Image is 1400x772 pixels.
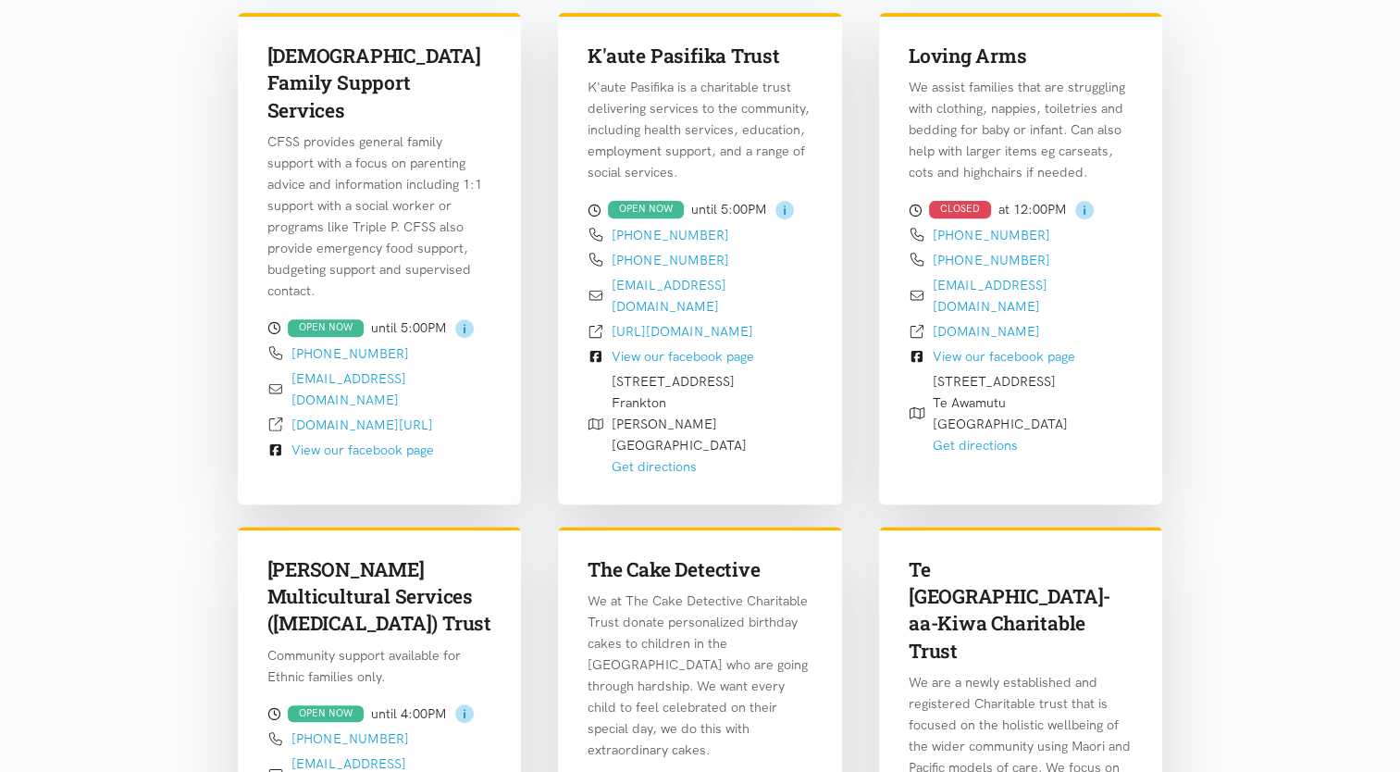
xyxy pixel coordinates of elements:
[267,556,492,638] h3: [PERSON_NAME] Multicultural Services ([MEDICAL_DATA]) Trust
[291,417,433,433] a: [DOMAIN_NAME][URL]
[588,77,812,183] p: K'aute Pasifika is a charitable trust delivering services to the community, including health serv...
[588,556,812,583] h3: The Cake Detective
[291,442,434,458] a: View our facebook page
[933,348,1075,365] a: View our facebook page
[588,43,812,69] h3: K'aute Pasifika Trust
[612,458,697,475] a: Get directions
[291,730,409,747] a: [PHONE_NUMBER]
[267,703,492,725] div: until 4:00PM
[929,201,991,218] div: CLOSED
[933,227,1050,243] a: [PHONE_NUMBER]
[291,345,409,362] a: [PHONE_NUMBER]
[588,199,812,221] div: until 5:00PM
[267,317,492,339] div: until 5:00PM
[608,201,684,218] div: OPEN NOW
[909,43,1134,69] h3: Loving Arms
[612,277,726,315] a: [EMAIL_ADDRESS][DOMAIN_NAME]
[909,556,1134,666] h3: Te [GEOGRAPHIC_DATA]-aa-Kiwa Charitable Trust
[267,645,492,688] p: Community support available for Ethnic families only.
[588,591,812,761] p: We at The Cake Detective Charitable Trust donate personalized birthday cakes to children in the [...
[291,370,406,408] a: [EMAIL_ADDRESS][DOMAIN_NAME]
[288,705,364,723] div: OPEN NOW
[933,371,1068,456] div: [STREET_ADDRESS] Te Awamutu [GEOGRAPHIC_DATA]
[612,371,747,478] div: [STREET_ADDRESS] Frankton [PERSON_NAME] [GEOGRAPHIC_DATA]
[612,348,754,365] a: View our facebook page
[612,323,753,340] a: [URL][DOMAIN_NAME]
[612,227,729,243] a: [PHONE_NUMBER]
[933,277,1047,315] a: [EMAIL_ADDRESS][DOMAIN_NAME]
[267,43,492,124] h3: [DEMOGRAPHIC_DATA] Family Support Services
[612,252,729,268] a: [PHONE_NUMBER]
[909,77,1134,183] p: We assist families that are struggling with clothing, nappies, toiletries and bedding for baby or...
[933,437,1018,454] a: Get directions
[288,319,364,337] div: OPEN NOW
[909,199,1134,221] div: at 12:00PM
[933,323,1040,340] a: [DOMAIN_NAME]
[933,252,1050,268] a: [PHONE_NUMBER]
[267,131,492,302] p: CFSS provides general family support with a focus on parenting advice and information including 1...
